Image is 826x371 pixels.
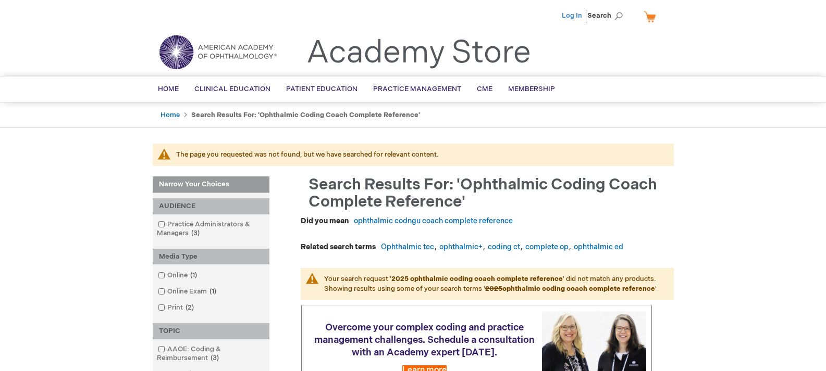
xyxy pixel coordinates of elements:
[155,271,201,280] a: Online1
[301,268,674,300] p: Your search request ' ' did not match any products. Showing results using some of your search ter...
[155,344,267,363] a: AAOE: Coding & Reimbursement3
[525,242,569,251] a: complete op
[381,242,434,251] a: Ophthalmic tec
[155,303,198,313] a: Print2
[354,216,513,225] a: ophthalmic codngu coach complete reference
[574,242,623,251] a: ophthalmic ed
[183,303,196,312] span: 2
[153,198,269,214] div: AUDIENCE
[176,150,663,160] div: The page you requested was not found, but we have searched for relevant content.
[373,85,461,93] span: Practice Management
[587,5,627,26] span: Search
[562,11,582,20] a: Log In
[153,323,269,339] div: TOPIC
[158,85,179,93] span: Home
[207,287,219,296] span: 1
[191,111,420,119] strong: Search results for: 'ophthalmic coding coach complete reference'
[188,271,200,279] span: 1
[153,249,269,265] div: Media Type
[485,285,502,293] strike: 2025
[309,175,657,211] span: Search results for: 'ophthalmic coding coach complete reference'
[286,85,357,93] span: Patient Education
[189,229,202,237] span: 3
[194,85,270,93] span: Clinical Education
[301,216,349,226] dt: Did you mean
[477,85,492,93] span: CME
[306,34,531,72] a: Academy Store
[155,220,267,238] a: Practice Administrators & Managers3
[439,242,483,251] a: ophthalmic+
[301,242,376,252] dt: Related search terms
[485,285,655,293] strong: ophthalmic coding coach complete reference
[391,275,563,283] strong: 2025 ophthalmic coding coach complete reference
[153,176,269,193] strong: Narrow Your Choices
[314,322,535,358] span: Overcome your complex coding and practice management challenges. Schedule a consultation with an ...
[208,354,221,362] span: 3
[161,111,180,119] a: Home
[488,242,520,251] a: coding ct
[508,85,555,93] span: Membership
[155,287,220,297] a: Online Exam1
